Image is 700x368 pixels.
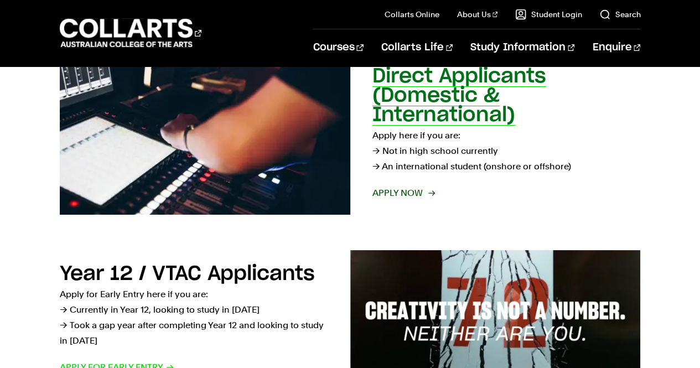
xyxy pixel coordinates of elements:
a: Courses [313,29,364,66]
a: Enquire [592,29,640,66]
h2: Year 12 / VTAC Applicants [60,264,315,284]
div: Go to homepage [60,17,201,49]
span: Apply now [372,185,434,201]
p: Apply for Early Entry here if you are: → Currently in Year 12, looking to study in [DATE] → Took ... [60,287,328,349]
a: Search [599,9,640,20]
a: About Us [457,9,498,20]
h2: Direct Applicants (Domestic & International) [372,66,546,125]
a: Student Login [515,9,582,20]
a: Collarts Online [385,9,439,20]
p: Apply here if you are: → Not in high school currently → An international student (onshore or offs... [372,128,641,174]
a: Collarts Life [381,29,453,66]
a: Direct Applicants (Domestic & International) Apply here if you are:→ Not in high school currently... [60,64,641,215]
a: Study Information [470,29,574,66]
